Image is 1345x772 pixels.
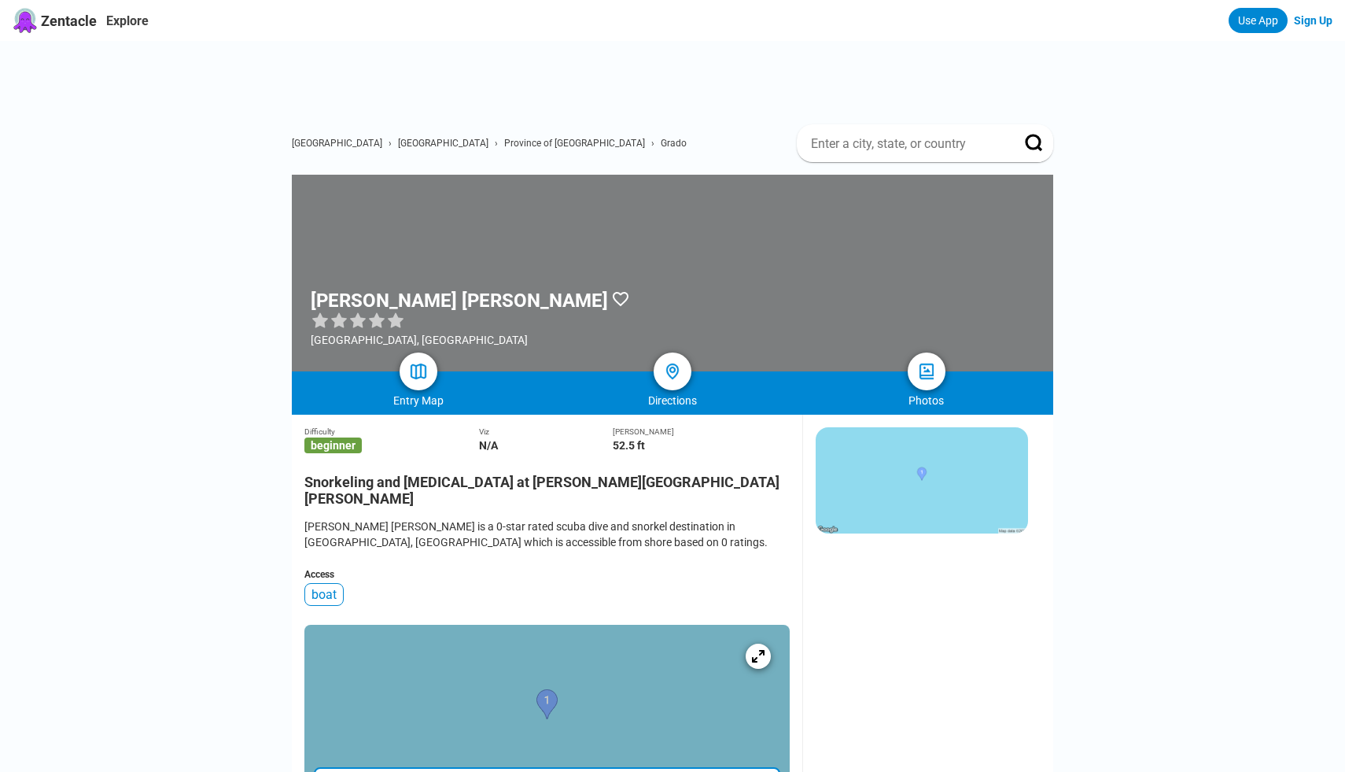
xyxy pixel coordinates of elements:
[304,569,790,580] div: Access
[389,138,392,149] span: ›
[917,362,936,381] img: photos
[409,362,428,381] img: map
[1229,8,1288,33] a: Use App
[311,334,630,346] div: [GEOGRAPHIC_DATA], [GEOGRAPHIC_DATA]
[816,427,1028,534] img: staticmap
[311,290,608,312] h1: [PERSON_NAME] [PERSON_NAME]
[799,394,1053,407] div: Photos
[304,427,479,436] div: Difficulty
[1294,14,1332,27] a: Sign Up
[400,353,437,390] a: map
[908,353,945,390] a: photos
[292,138,382,149] a: [GEOGRAPHIC_DATA]
[663,362,682,381] img: directions
[304,519,790,550] div: [PERSON_NAME] [PERSON_NAME] is a 0-star rated scuba dive and snorkel destination in [GEOGRAPHIC_D...
[13,8,97,33] a: Zentacle logoZentacle
[651,138,654,149] span: ›
[613,427,790,436] div: [PERSON_NAME]
[613,439,790,452] div: 52.5 ft
[809,135,1003,152] input: Enter a city, state, or country
[504,138,645,149] a: Province of [GEOGRAPHIC_DATA]
[304,438,362,453] span: beginner
[41,13,97,29] span: Zentacle
[13,8,38,33] img: Zentacle logo
[479,439,614,452] div: N/A
[661,138,687,149] a: Grado
[479,427,614,436] div: Viz
[398,138,488,149] a: [GEOGRAPHIC_DATA]
[495,138,498,149] span: ›
[106,13,149,28] a: Explore
[546,394,800,407] div: Directions
[292,394,546,407] div: Entry Map
[304,583,344,606] div: boat
[304,464,790,507] h2: Snorkeling and [MEDICAL_DATA] at [PERSON_NAME][GEOGRAPHIC_DATA][PERSON_NAME]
